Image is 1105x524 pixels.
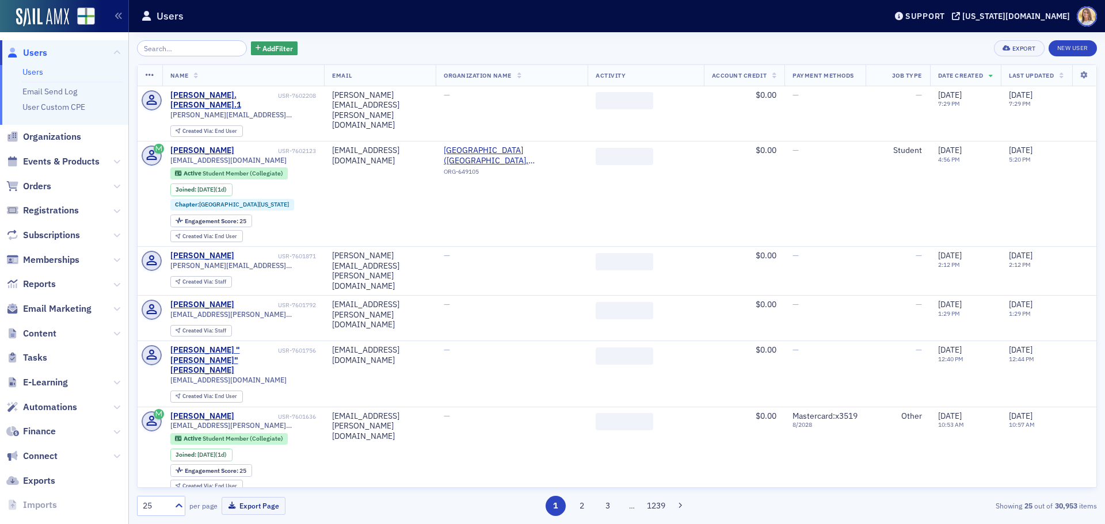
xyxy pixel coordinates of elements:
[1009,100,1031,108] time: 7:29 PM
[170,449,233,461] div: Joined: 2025-08-26 00:00:00
[756,250,776,261] span: $0.00
[222,497,285,515] button: Export Page
[170,411,234,422] div: [PERSON_NAME]
[938,355,963,363] time: 12:40 PM
[6,204,79,217] a: Registrations
[444,299,450,309] span: —
[1022,500,1034,511] strong: 25
[916,250,922,261] span: —
[184,169,203,177] span: Active
[170,421,317,430] span: [EMAIL_ADDRESS][PERSON_NAME][DOMAIN_NAME]
[444,168,580,179] div: ORG-649105
[182,483,237,489] div: End User
[938,100,960,108] time: 7:29 PM
[23,131,81,143] span: Organizations
[23,475,55,487] span: Exports
[182,327,215,334] span: Created Via :
[6,499,57,511] a: Imports
[756,411,776,421] span: $0.00
[712,71,767,79] span: Account Credit
[170,230,243,242] div: Created Via: End User
[175,170,283,177] a: Active Student Member (Collegiate)
[236,301,316,309] div: USR-7601792
[157,9,184,23] h1: Users
[236,413,316,420] div: USR-7601636
[170,183,233,196] div: Joined: 2025-08-26 00:00:00
[938,250,962,261] span: [DATE]
[916,345,922,355] span: —
[1009,411,1032,421] span: [DATE]
[444,90,450,100] span: —
[332,300,428,330] div: [EMAIL_ADDRESS][PERSON_NAME][DOMAIN_NAME]
[170,300,234,310] div: [PERSON_NAME]
[278,92,316,100] div: USR-7602208
[994,40,1044,56] button: Export
[175,435,283,442] a: Active Student Member (Collegiate)
[170,464,252,477] div: Engagement Score: 25
[792,250,799,261] span: —
[332,146,428,166] div: [EMAIL_ADDRESS][DOMAIN_NAME]
[6,475,55,487] a: Exports
[952,12,1074,20] button: [US_STATE][DOMAIN_NAME]
[1009,250,1032,261] span: [DATE]
[23,376,68,389] span: E-Learning
[197,450,215,458] span: [DATE]
[792,90,799,100] span: —
[874,411,922,422] div: Other
[182,278,215,285] span: Created Via :
[175,200,199,208] span: Chapter :
[22,86,77,97] a: Email Send Log
[892,71,922,79] span: Job Type
[170,167,288,179] div: Active: Active: Student Member (Collegiate)
[1009,420,1035,429] time: 10:57 AM
[182,128,237,135] div: End User
[6,401,77,414] a: Automations
[596,148,653,165] span: ‌
[170,251,234,261] div: [PERSON_NAME]
[6,303,92,315] a: Email Marketing
[185,466,239,475] span: Engagement Score :
[1009,299,1032,309] span: [DATE]
[197,451,227,458] div: (1d)
[185,468,246,474] div: 25
[6,327,56,340] a: Content
[23,47,47,59] span: Users
[23,155,100,168] span: Events & Products
[23,327,56,340] span: Content
[646,496,666,516] button: 1239
[756,345,776,355] span: $0.00
[23,303,92,315] span: Email Marketing
[182,328,226,334] div: Staff
[170,71,189,79] span: Name
[938,71,983,79] span: Date Created
[938,261,960,269] time: 2:12 PM
[938,309,960,318] time: 1:29 PM
[444,146,580,166] span: Auburn University College of Business (Auburn University, AL)
[170,433,288,445] div: Active: Active: Student Member (Collegiate)
[916,299,922,309] span: —
[170,90,276,110] a: [PERSON_NAME].[PERSON_NAME].1
[1009,90,1032,100] span: [DATE]
[6,450,58,462] a: Connect
[444,250,450,261] span: —
[444,146,580,166] a: [GEOGRAPHIC_DATA] ([GEOGRAPHIC_DATA], [GEOGRAPHIC_DATA])
[189,500,218,511] label: per page
[170,110,317,119] span: [PERSON_NAME][EMAIL_ADDRESS][PERSON_NAME][DOMAIN_NAME]
[182,127,215,135] span: Created Via :
[756,90,776,100] span: $0.00
[938,345,962,355] span: [DATE]
[792,299,799,309] span: —
[170,215,252,227] div: Engagement Score: 25
[262,43,293,53] span: Add Filter
[197,185,215,193] span: [DATE]
[69,7,95,27] a: View Homepage
[6,254,79,266] a: Memberships
[143,500,168,512] div: 25
[170,146,234,156] div: [PERSON_NAME]
[182,279,226,285] div: Staff
[170,325,232,337] div: Created Via: Staff
[1009,71,1054,79] span: Last Updated
[1009,155,1031,163] time: 5:20 PM
[170,125,243,137] div: Created Via: End User
[792,71,854,79] span: Payment Methods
